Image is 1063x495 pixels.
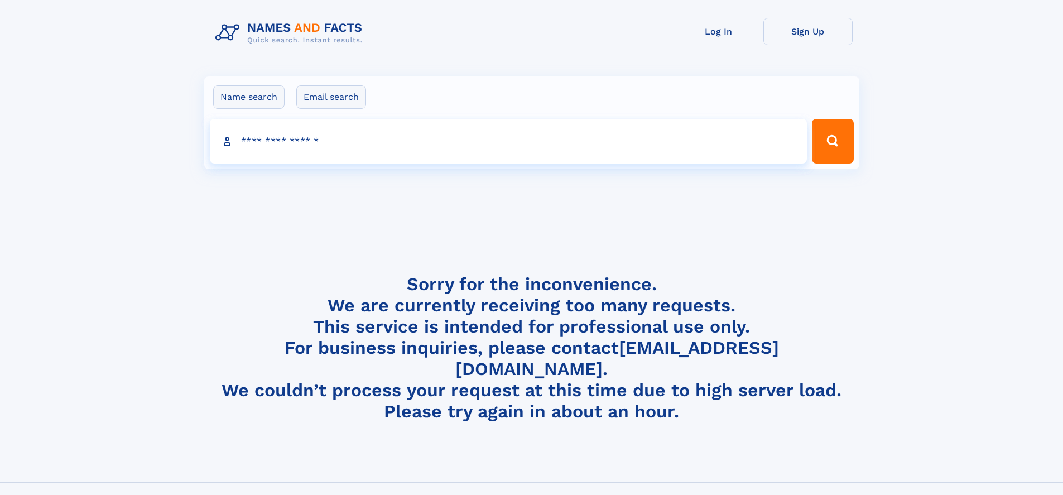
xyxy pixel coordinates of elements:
[812,119,853,164] button: Search Button
[210,119,807,164] input: search input
[211,18,372,48] img: Logo Names and Facts
[211,273,853,422] h4: Sorry for the inconvenience. We are currently receiving too many requests. This service is intend...
[455,337,779,379] a: [EMAIL_ADDRESS][DOMAIN_NAME]
[296,85,366,109] label: Email search
[763,18,853,45] a: Sign Up
[213,85,285,109] label: Name search
[674,18,763,45] a: Log In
